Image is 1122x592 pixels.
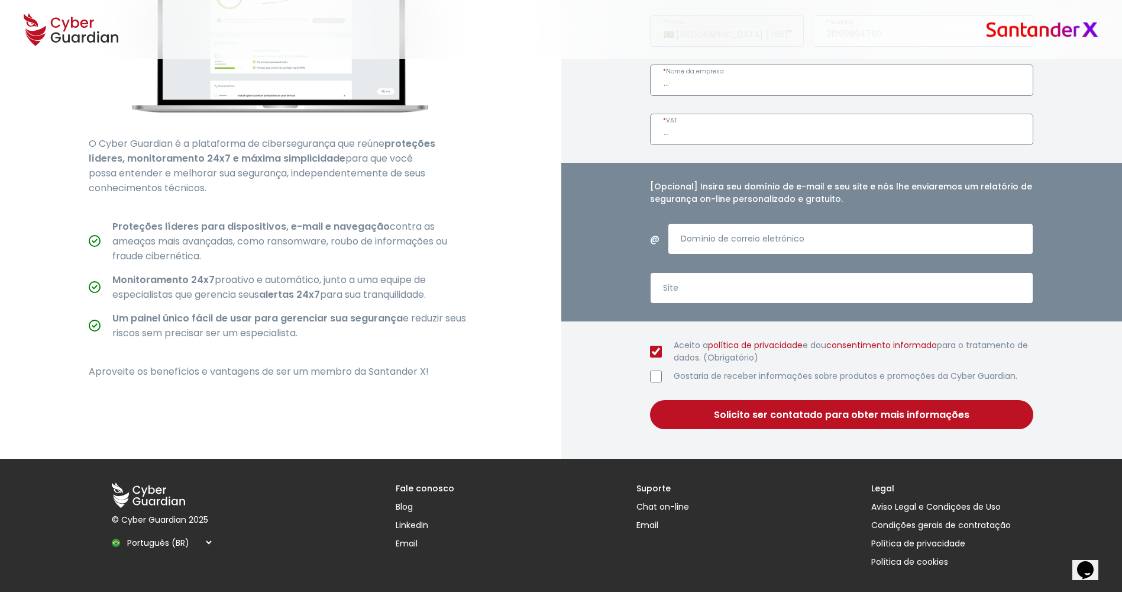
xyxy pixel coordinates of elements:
a: Política de privacidade [871,538,1011,550]
a: Email [636,519,689,532]
p: proativo e automático, junto a uma equipe de especialistas que gerencia seus para sua tranquilidade. [112,272,473,302]
a: Aviso Legal e Condições de Uso [871,501,1011,513]
a: consentimento informado [826,339,937,351]
p: Aproveite os benefícios e vantagens de ser um membro da Santander X! [89,364,473,379]
strong: Um painel único fácil de usar para gerenciar sua segurança [112,311,403,325]
button: Chat on-line [636,501,689,513]
a: Condições gerais de contratação [871,519,1011,532]
strong: Proteções líderes para dispositivos, e-mail e navegação [112,220,390,233]
h3: Suporte [636,482,689,495]
strong: alertas 24x7 [259,288,320,301]
a: política de privacidade [708,339,803,351]
strong: proteções líderes, monitoramento 24x7 e máxima simplicidade [89,137,435,165]
p: e reduzir seus riscos sem precisar ser um especialista. [112,311,473,340]
button: Solicito ser contatado para obter mais informações [650,400,1034,429]
img: Santander X logo [986,22,1098,37]
strong: Monitoramento 24x7 [112,273,215,287]
input: Digite um domínio de e-mail válido. [668,223,1033,255]
span: @ [650,231,659,246]
label: Gostaria de receber informações sobre produtos e promoções da Cyber Guardian. [674,370,1034,382]
p: O Cyber Guardian é a plataforma de cibersegurança que reúne para que você possa entender e melhor... [89,136,473,195]
h3: Fale conosco [396,482,454,495]
a: Blog [396,501,454,513]
label: Aceito a e dou para o tratamento de dados. (Obrigatório) [674,339,1034,364]
h4: [Opcional] Insira seu domínio de e-mail e seu site e nós lhe enviaremos um relatório de segurança... [650,181,1034,205]
p: contra as ameaças mais avançadas, como ransomware, roubo de informações ou fraude cibernética. [112,219,473,263]
h3: Legal [871,482,1011,495]
p: © Cyber Guardian 2025 [112,514,214,526]
input: Digite um site válido. [650,272,1034,304]
a: Email [396,538,454,550]
a: LinkedIn [396,519,454,532]
button: Política de cookies [871,556,1011,568]
iframe: chat widget [1072,545,1110,580]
